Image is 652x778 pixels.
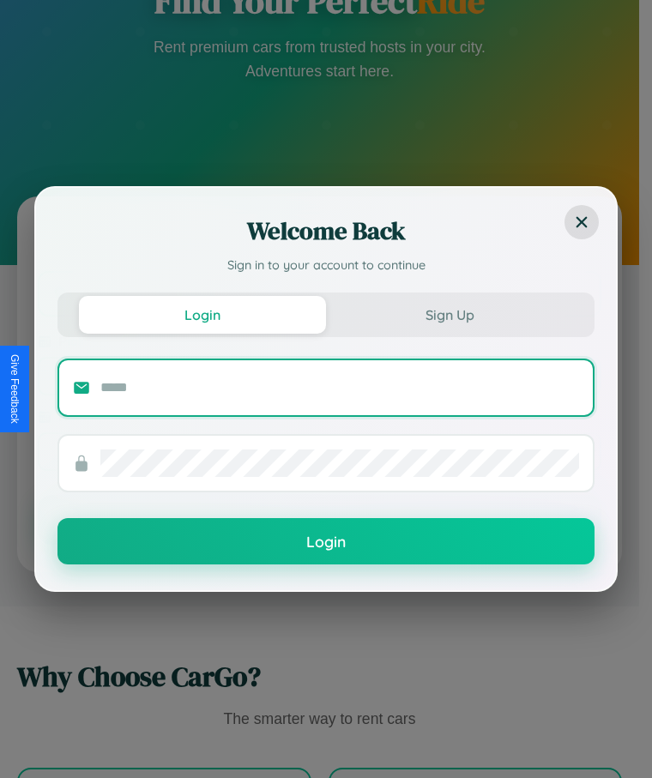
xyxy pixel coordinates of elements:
[79,296,326,334] button: Login
[57,256,595,275] p: Sign in to your account to continue
[57,518,595,564] button: Login
[57,214,595,248] h2: Welcome Back
[9,354,21,424] div: Give Feedback
[326,296,573,334] button: Sign Up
